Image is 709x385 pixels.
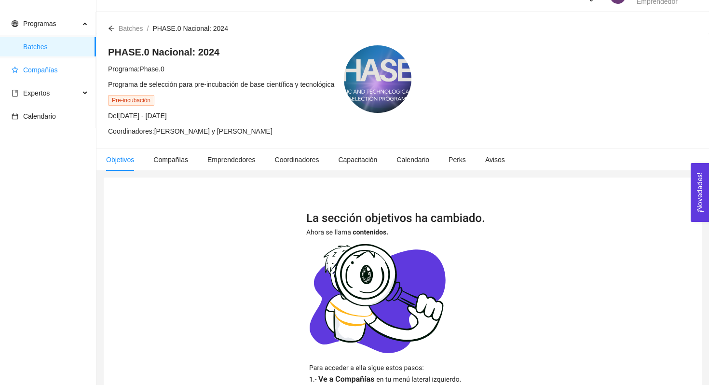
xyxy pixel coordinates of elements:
span: book [12,90,18,96]
span: Programa: Phase.0 [108,65,164,73]
span: Programa de selección para pre-incubación de base científica y tecnológica [108,81,334,88]
span: arrow-left [108,25,115,32]
span: Calendario [23,112,56,120]
span: Pre-incubación [108,95,154,106]
span: Coordinadores [275,156,319,164]
span: Emprendedores [207,156,256,164]
span: global [12,20,18,27]
span: / [147,25,149,32]
span: Compañías [153,156,188,164]
span: Batches [23,37,88,56]
span: star [12,67,18,73]
span: calendar [12,113,18,120]
span: Coordinadores: [PERSON_NAME] y [PERSON_NAME] [108,127,273,135]
span: Perks [449,156,466,164]
span: Programas [23,20,56,27]
h4: PHASE.0 Nacional: 2024 [108,45,334,59]
span: Objetivos [106,156,134,164]
button: Open Feedback Widget [691,163,709,222]
span: Del [DATE] - [DATE] [108,112,167,120]
span: Avisos [485,156,505,164]
span: Capacitación [338,156,377,164]
span: Compañías [23,66,58,74]
span: Batches [119,25,143,32]
span: PHASE.0 Nacional: 2024 [152,25,228,32]
span: Expertos [23,89,50,97]
span: Calendario [396,156,429,164]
